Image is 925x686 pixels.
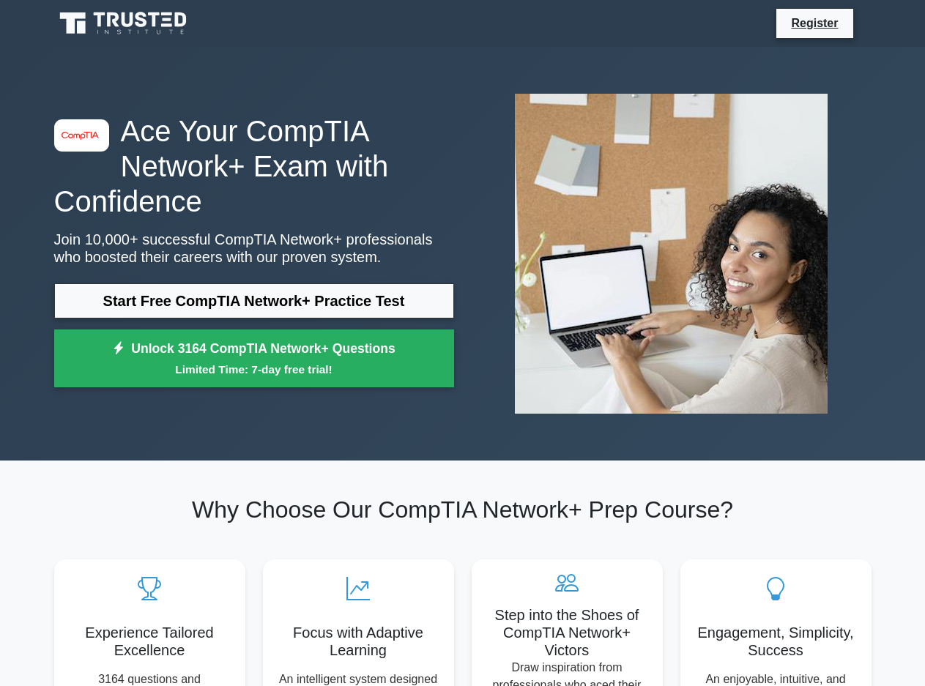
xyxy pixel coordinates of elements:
h5: Focus with Adaptive Learning [275,624,442,659]
h5: Engagement, Simplicity, Success [692,624,860,659]
a: Start Free CompTIA Network+ Practice Test [54,283,454,318]
a: Unlock 3164 CompTIA Network+ QuestionsLimited Time: 7-day free trial! [54,329,454,388]
small: Limited Time: 7-day free trial! [73,361,436,378]
h2: Why Choose Our CompTIA Network+ Prep Course? [54,496,872,523]
h5: Step into the Shoes of CompTIA Network+ Victors [483,606,651,659]
a: Register [782,14,847,32]
h5: Experience Tailored Excellence [66,624,234,659]
h1: Ace Your CompTIA Network+ Exam with Confidence [54,113,454,219]
p: Join 10,000+ successful CompTIA Network+ professionals who boosted their careers with our proven ... [54,231,454,266]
